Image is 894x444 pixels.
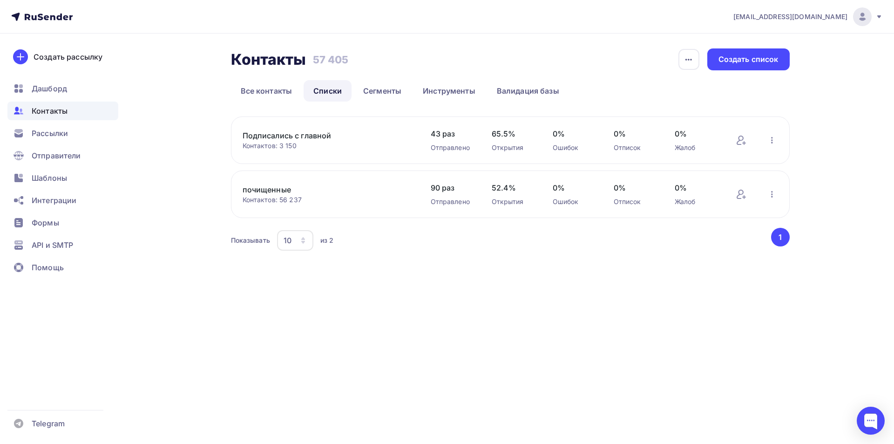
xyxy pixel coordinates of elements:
[32,172,67,184] span: Шаблоны
[243,141,412,150] div: Контактов: 3 150
[614,143,656,152] div: Отписок
[675,128,717,139] span: 0%
[243,184,401,195] a: почищенные
[32,262,64,273] span: Помощь
[733,12,847,21] span: [EMAIL_ADDRESS][DOMAIN_NAME]
[675,182,717,193] span: 0%
[553,182,595,193] span: 0%
[431,182,473,193] span: 90 раз
[34,51,102,62] div: Создать рассылку
[431,128,473,139] span: 43 раз
[553,197,595,206] div: Ошибок
[32,150,81,161] span: Отправители
[431,197,473,206] div: Отправлено
[320,236,334,245] div: из 2
[769,228,790,246] ul: Pagination
[243,195,412,205] div: Контактов: 56 237
[231,80,302,102] a: Все контакты
[614,182,656,193] span: 0%
[7,146,118,165] a: Отправители
[771,228,790,246] button: Go to page 1
[7,102,118,120] a: Контакты
[32,195,76,206] span: Интеграции
[7,213,118,232] a: Формы
[32,217,59,228] span: Формы
[492,128,534,139] span: 65.5%
[32,418,65,429] span: Telegram
[553,128,595,139] span: 0%
[492,143,534,152] div: Открытия
[675,197,717,206] div: Жалоб
[7,124,118,143] a: Рассылки
[675,143,717,152] div: Жалоб
[413,80,485,102] a: Инструменты
[492,197,534,206] div: Открытия
[284,235,291,246] div: 10
[431,143,473,152] div: Отправлено
[7,79,118,98] a: Дашборд
[313,53,349,66] h3: 57 405
[32,83,67,94] span: Дашборд
[277,230,314,251] button: 10
[614,128,656,139] span: 0%
[7,169,118,187] a: Шаблоны
[243,130,401,141] a: Подписались с главной
[487,80,569,102] a: Валидация базы
[231,50,306,69] h2: Контакты
[353,80,411,102] a: Сегменты
[718,54,779,65] div: Создать список
[231,236,270,245] div: Показывать
[32,239,73,251] span: API и SMTP
[614,197,656,206] div: Отписок
[32,105,68,116] span: Контакты
[733,7,883,26] a: [EMAIL_ADDRESS][DOMAIN_NAME]
[32,128,68,139] span: Рассылки
[553,143,595,152] div: Ошибок
[492,182,534,193] span: 52.4%
[304,80,352,102] a: Списки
